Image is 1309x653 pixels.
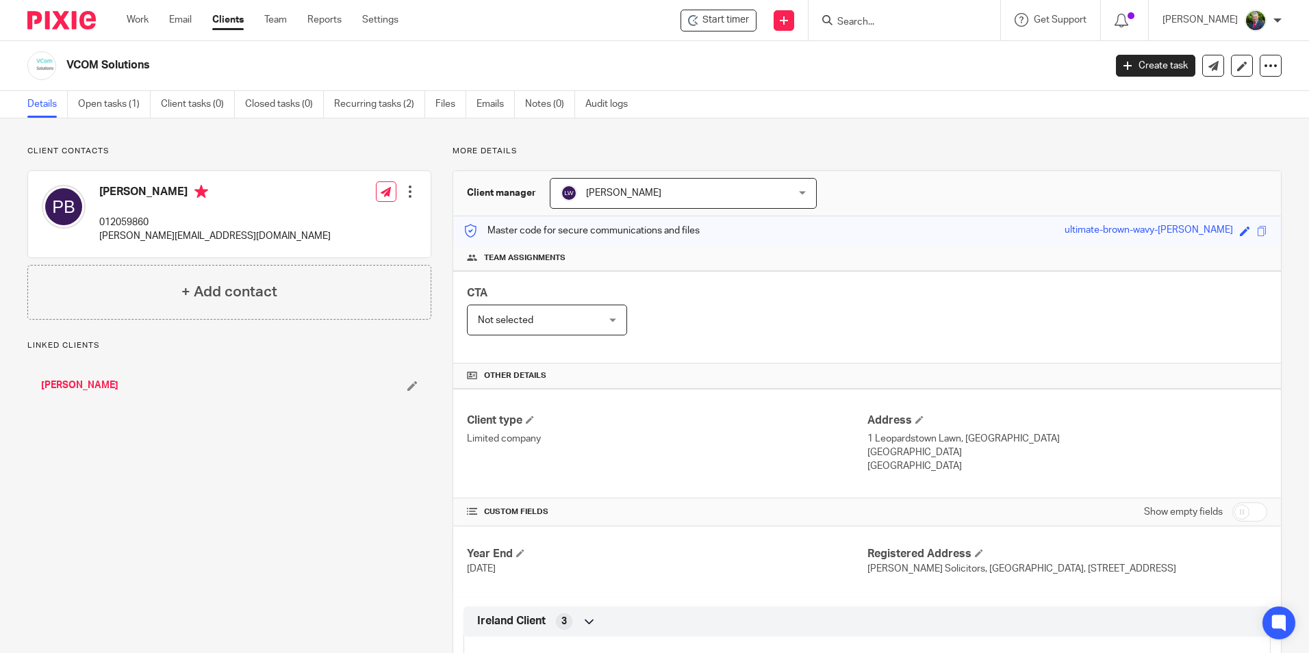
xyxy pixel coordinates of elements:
a: Notes (0) [525,91,575,118]
span: Other details [484,370,546,381]
p: [PERSON_NAME] [1162,13,1238,27]
div: ultimate-brown-wavy-[PERSON_NAME] [1065,223,1233,239]
h2: VCOM Solutions [66,58,889,73]
img: logo.png [27,51,56,80]
p: 1 Leopardstown Lawn, [GEOGRAPHIC_DATA] [867,432,1267,446]
img: Pixie [27,11,96,29]
h4: Year End [467,547,867,561]
img: svg%3E [561,185,577,201]
p: [GEOGRAPHIC_DATA] [867,446,1267,459]
h4: CUSTOM FIELDS [467,507,867,517]
h4: + Add contact [181,281,277,303]
h4: Client type [467,413,867,428]
input: Search [836,16,959,29]
img: svg%3E [42,185,86,229]
a: Details [27,91,68,118]
a: Emails [476,91,515,118]
a: Clients [212,13,244,27]
p: Master code for secure communications and files [463,224,700,238]
span: Get Support [1034,15,1086,25]
p: 012059860 [99,216,331,229]
span: CTA [467,287,487,298]
p: Client contacts [27,146,431,157]
h4: Address [867,413,1267,428]
span: Start timer [702,13,749,27]
p: More details [453,146,1282,157]
a: Email [169,13,192,27]
span: Ireland Client [477,614,546,628]
span: [PERSON_NAME] [586,188,661,198]
span: Not selected [478,316,533,325]
a: Work [127,13,149,27]
a: Files [435,91,466,118]
a: Recurring tasks (2) [334,91,425,118]
label: Show empty fields [1144,505,1223,519]
a: Team [264,13,287,27]
span: 3 [561,615,567,628]
a: Reports [307,13,342,27]
p: [GEOGRAPHIC_DATA] [867,459,1267,473]
a: [PERSON_NAME] [41,379,118,392]
span: [PERSON_NAME] Solicitors, [GEOGRAPHIC_DATA], [STREET_ADDRESS] [867,564,1176,574]
span: [DATE] [467,564,496,574]
p: Limited company [467,432,867,446]
img: download.png [1245,10,1267,31]
h4: Registered Address [867,547,1267,561]
div: VCOM Solutions [681,10,757,31]
a: Closed tasks (0) [245,91,324,118]
h3: Client manager [467,186,536,200]
a: Create task [1116,55,1195,77]
a: Settings [362,13,398,27]
i: Primary [194,185,208,199]
a: Client tasks (0) [161,91,235,118]
p: Linked clients [27,340,431,351]
p: [PERSON_NAME][EMAIL_ADDRESS][DOMAIN_NAME] [99,229,331,243]
a: Open tasks (1) [78,91,151,118]
a: Audit logs [585,91,638,118]
h4: [PERSON_NAME] [99,185,331,202]
span: Team assignments [484,253,565,264]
